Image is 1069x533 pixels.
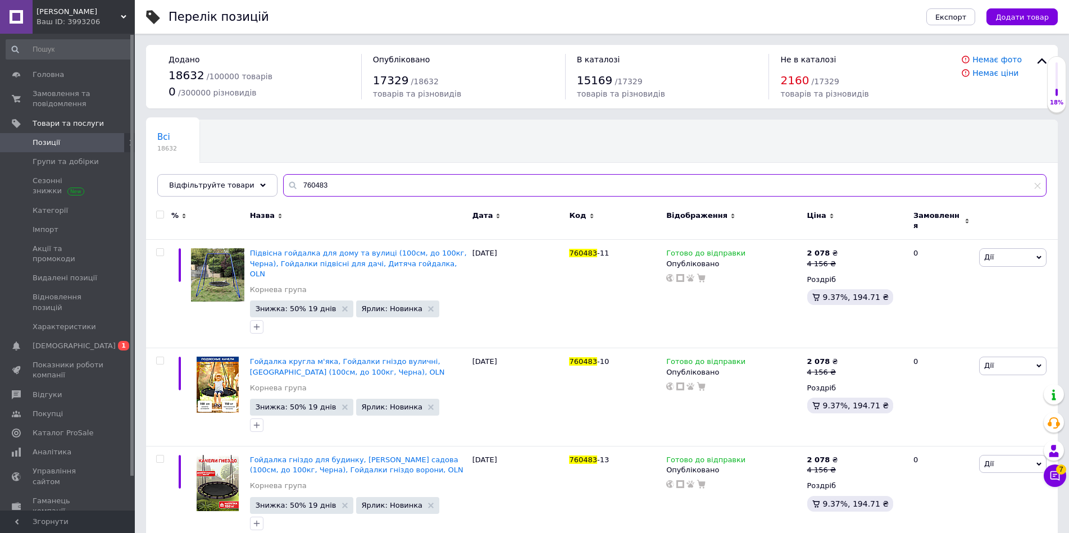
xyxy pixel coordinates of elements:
div: 0 [907,348,976,447]
span: 1 [118,341,129,350]
span: Характеристики [33,322,96,332]
span: Дії [984,253,994,261]
span: Знижка: 50% 19 днів [256,403,336,411]
span: Всі [157,132,170,142]
div: 18% [1048,99,1066,107]
span: Опубліковано [373,55,430,64]
span: 2160 [780,74,809,87]
span: Акції та промокоди [33,244,104,264]
span: товарів та різновидів [373,89,461,98]
span: Замовлення [913,211,962,231]
div: Роздріб [807,275,904,285]
span: 17329 [373,74,409,87]
span: 760483 [569,455,597,464]
b: 2 078 [807,357,830,366]
div: Опубліковано [666,367,801,377]
span: Орландо [37,7,121,17]
span: Назва [250,211,275,221]
span: 7 [1056,461,1066,471]
div: Ваш ID: 3993206 [37,17,135,27]
span: / 17329 [615,77,642,86]
span: 18632 [157,144,177,153]
b: 2 078 [807,249,830,257]
span: -11 [597,249,609,257]
span: Готово до відправки [666,249,745,261]
div: 4 156 ₴ [807,367,838,377]
span: Ціна [807,211,826,221]
span: / 17329 [812,77,839,86]
span: Відновлення позицій [33,292,104,312]
span: -10 [597,357,609,366]
span: Управління сайтом [33,466,104,486]
input: Пошук по назві позиції, артикулу і пошуковим запитам [283,174,1047,197]
a: Корнева група [250,285,307,295]
input: Пошук [6,39,133,60]
div: [DATE] [470,348,567,447]
a: Немає ціни [972,69,1018,78]
span: Імпорт [33,225,58,235]
button: Експорт [926,8,976,25]
span: Гаманець компанії [33,496,104,516]
span: Показники роботи компанії [33,360,104,380]
span: / 18632 [411,77,439,86]
span: Додано [169,55,199,64]
a: Корнева група [250,383,307,393]
span: 0 [169,85,176,98]
span: 9.37%, 194.71 ₴ [823,401,889,410]
span: Знижка: 50% 19 днів [256,502,336,509]
span: / 300000 різновидів [178,88,257,97]
span: % [171,211,179,221]
span: 18632 [169,69,204,82]
span: Ярлик: Новинка [362,502,423,509]
span: товарів та різновидів [577,89,665,98]
span: Відфільтруйте товари [169,181,254,189]
div: ₴ [807,248,838,258]
button: Чат з покупцем7 [1044,464,1066,487]
a: Гойдалка кругла м'яка, Гойдалки гніздо вуличні, [GEOGRAPHIC_DATA] (100см, до 100кг, Черна), OLN [250,357,445,376]
b: 2 078 [807,455,830,464]
span: Готово до відправки [666,357,745,369]
div: Роздріб [807,481,904,491]
span: Замовлення та повідомлення [33,89,104,109]
img: Качели гнездо для дома, Качеля садовая (100см, до 100кг, Черная), Качели воронье гнездо, OLN [197,455,239,511]
span: Каталог ProSale [33,428,93,438]
span: Ярлик: Новинка [362,305,423,312]
span: Позиції [33,138,60,148]
div: 4 156 ₴ [807,259,838,269]
span: 15169 [577,74,613,87]
span: 9.37%, 194.71 ₴ [823,293,889,302]
span: Ярлик: Новинка [362,403,423,411]
span: Експорт [935,13,967,21]
div: Перелік позицій [169,11,269,23]
button: Додати товар [986,8,1058,25]
a: Підвісна гойдалка для дому та вулиці (100см, до 100кг, Черна), Гойдалки підвісні для дачі, Дитяча... [250,249,467,277]
span: 760483 [569,249,597,257]
div: ₴ [807,455,838,465]
span: товарів та різновидів [780,89,868,98]
div: [DATE] [470,240,567,348]
span: Групи та добірки [33,157,99,167]
span: Код [569,211,586,221]
span: Видалені позиції [33,273,97,283]
span: Додати товар [995,13,1049,21]
div: Опубліковано [666,465,801,475]
span: Головна [33,70,64,80]
span: Категорії [33,206,68,216]
span: В каталозі [577,55,620,64]
a: Корнева група [250,481,307,491]
span: [DEMOGRAPHIC_DATA] [33,341,116,351]
a: Гойдалка гніздо для будинку, [PERSON_NAME] садова (100см, до 100кг, Черна), Гойдалки гніздо ворон... [250,455,463,474]
div: 0 [907,240,976,348]
span: Дата [472,211,493,221]
span: Знижка: 50% 19 днів [256,305,336,312]
img: Подвесные качели для дома и улицы (100см, до 100кг, Черная), Качели подвесные для дачи, Детские к... [191,248,244,302]
span: / 100000 товарів [207,72,272,81]
span: Відображення [666,211,727,221]
div: ₴ [807,357,838,367]
span: 760483 [569,357,597,366]
a: Немає фото [972,55,1022,64]
span: Відгуки [33,390,62,400]
span: 9.37%, 194.71 ₴ [823,499,889,508]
